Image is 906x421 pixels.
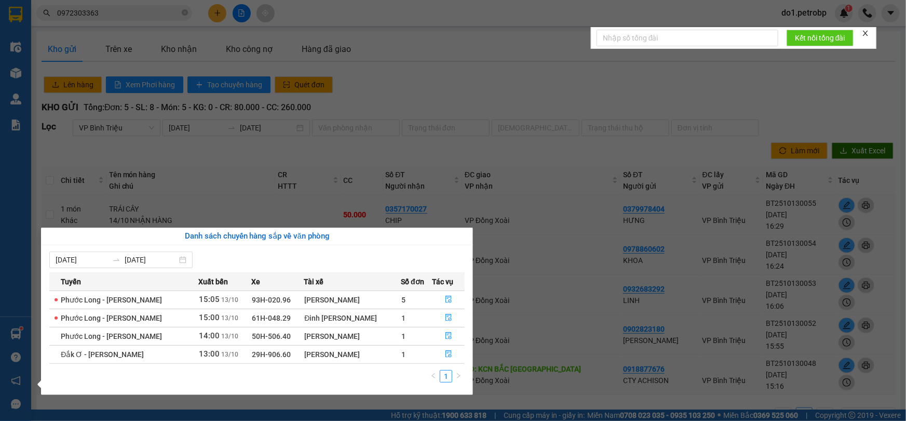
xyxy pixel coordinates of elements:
[401,276,424,287] span: Số đơn
[304,276,324,287] span: Tài xế
[455,373,462,379] span: right
[125,254,177,266] input: Đến ngày
[440,371,452,382] a: 1
[112,256,120,264] span: to
[199,313,220,322] span: 15:00
[61,350,144,359] span: Đắk Ơ - [PERSON_NAME]
[305,312,401,324] div: Đinh [PERSON_NAME]
[252,296,291,304] span: 93H-020.96
[445,332,452,340] span: file-done
[401,332,405,340] span: 1
[198,276,228,287] span: Xuất bến
[597,30,778,46] input: Nhập số tổng đài
[199,295,220,304] span: 15:05
[221,333,238,340] span: 13/10
[61,314,162,322] span: Phước Long - [PERSON_NAME]
[452,370,465,383] button: right
[221,296,238,304] span: 13/10
[432,292,464,308] button: file-done
[56,254,108,266] input: Từ ngày
[401,350,405,359] span: 1
[427,370,440,383] button: left
[427,370,440,383] li: Previous Page
[305,294,401,306] div: [PERSON_NAME]
[862,30,869,37] span: close
[432,310,464,326] button: file-done
[49,230,465,243] div: Danh sách chuyến hàng sắp về văn phòng
[445,350,452,359] span: file-done
[251,276,260,287] span: Xe
[61,276,81,287] span: Tuyến
[252,332,291,340] span: 50H-506.40
[221,351,238,358] span: 13/10
[252,314,291,322] span: 61H-048.29
[445,314,452,322] span: file-done
[112,256,120,264] span: swap-right
[401,296,405,304] span: 5
[252,350,291,359] span: 29H-906.60
[445,296,452,304] span: file-done
[787,30,854,46] button: Kết nối tổng đài
[221,314,238,322] span: 13/10
[199,349,220,359] span: 13:00
[61,296,162,304] span: Phước Long - [PERSON_NAME]
[452,370,465,383] li: Next Page
[401,314,405,322] span: 1
[430,373,437,379] span: left
[305,331,401,342] div: [PERSON_NAME]
[61,332,162,340] span: Phước Long - [PERSON_NAME]
[432,276,453,287] span: Tác vụ
[432,346,464,363] button: file-done
[432,328,464,345] button: file-done
[305,349,401,360] div: [PERSON_NAME]
[199,331,220,340] span: 14:00
[795,32,845,44] span: Kết nối tổng đài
